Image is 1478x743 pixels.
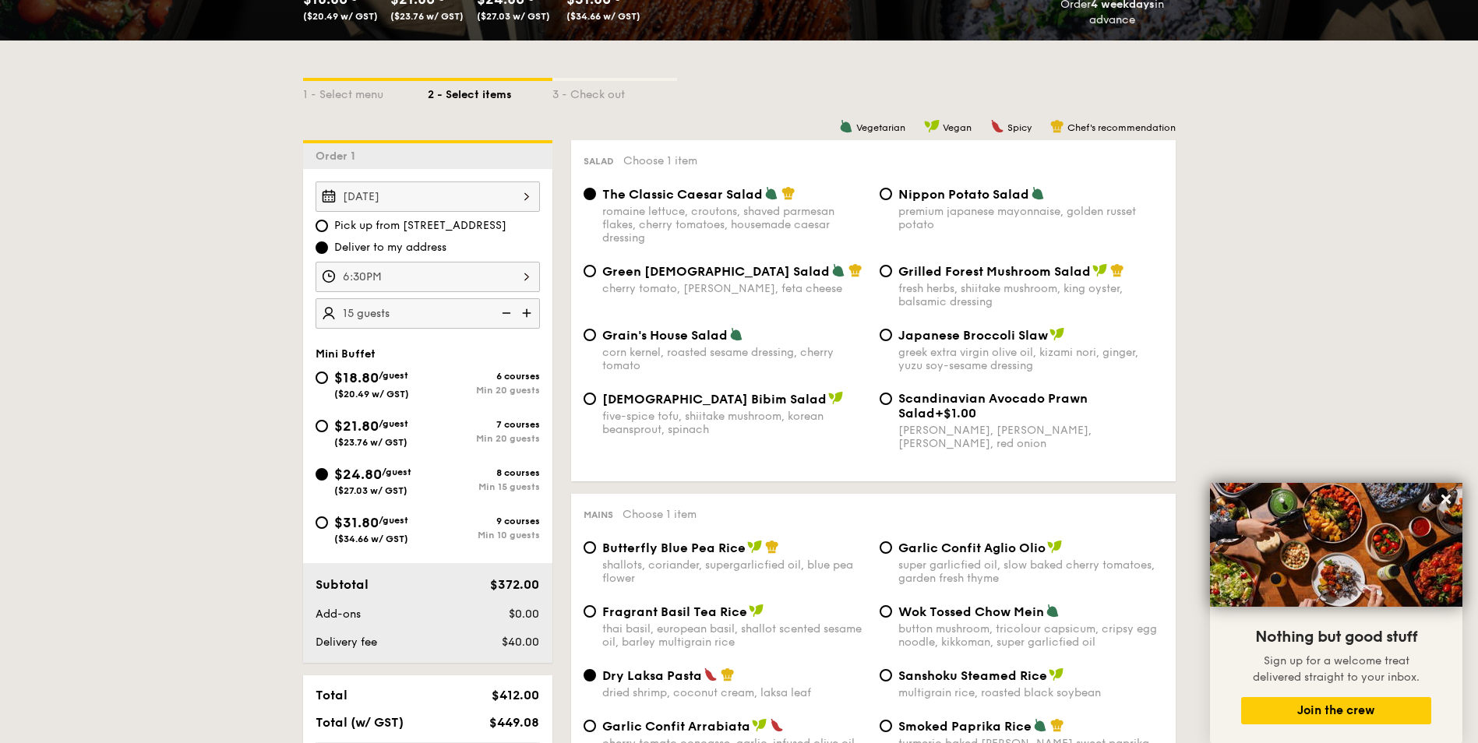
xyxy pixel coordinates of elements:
span: ($34.66 w/ GST) [566,11,640,22]
input: The Classic Caesar Saladromaine lettuce, croutons, shaved parmesan flakes, cherry tomatoes, house... [584,188,596,200]
div: corn kernel, roasted sesame dressing, cherry tomato [602,346,867,372]
input: Garlic Confit Arrabiatacherry tomato concasse, garlic-infused olive oil, chilli flakes [584,720,596,732]
span: Pick up from [STREET_ADDRESS] [334,218,506,234]
span: Smoked Paprika Rice [898,719,1032,734]
img: icon-vegetarian.fe4039eb.svg [839,119,853,133]
img: icon-chef-hat.a58ddaea.svg [1050,718,1064,732]
div: Min 15 guests [428,481,540,492]
span: Garlic Confit Arrabiata [602,719,750,734]
div: dried shrimp, coconut cream, laksa leaf [602,686,867,699]
div: fresh herbs, shiitake mushroom, king oyster, balsamic dressing [898,282,1163,308]
button: Join the crew [1241,697,1431,724]
img: icon-vegan.f8ff3823.svg [1047,540,1063,554]
span: $0.00 [509,607,539,621]
input: $18.80/guest($20.49 w/ GST)6 coursesMin 20 guests [316,371,328,384]
div: multigrain rice, roasted black soybean [898,686,1163,699]
input: Dry Laksa Pastadried shrimp, coconut cream, laksa leaf [584,669,596,681]
span: Spicy [1007,122,1032,133]
div: super garlicfied oil, slow baked cherry tomatoes, garden fresh thyme [898,558,1163,585]
span: Choose 1 item [623,154,697,167]
span: Delivery fee [316,636,377,649]
span: Order 1 [316,150,362,163]
img: icon-vegetarian.fe4039eb.svg [729,327,743,341]
img: icon-vegetarian.fe4039eb.svg [764,186,778,200]
img: icon-vegan.f8ff3823.svg [747,540,763,554]
input: Nippon Potato Saladpremium japanese mayonnaise, golden russet potato [880,188,892,200]
div: 3 - Check out [552,81,677,103]
div: shallots, coriander, supergarlicfied oil, blue pea flower [602,558,867,585]
span: $18.80 [334,369,379,386]
img: icon-vegan.f8ff3823.svg [1092,263,1108,277]
span: /guest [379,515,408,526]
span: $31.80 [334,514,379,531]
span: ($23.76 w/ GST) [390,11,464,22]
span: Scandinavian Avocado Prawn Salad [898,391,1088,421]
span: Choose 1 item [623,508,697,521]
img: icon-vegan.f8ff3823.svg [924,119,940,133]
div: 6 courses [428,371,540,382]
span: Fragrant Basil Tea Rice [602,604,747,619]
img: icon-vegan.f8ff3823.svg [1049,667,1064,681]
img: icon-chef-hat.a58ddaea.svg [1110,263,1124,277]
span: Nothing but good stuff [1255,628,1417,646]
img: icon-vegan.f8ff3823.svg [1049,327,1065,341]
span: Subtotal [316,577,369,592]
span: ($20.49 w/ GST) [303,11,378,22]
div: Min 10 guests [428,530,540,541]
span: Dry Laksa Pasta [602,668,702,683]
input: Butterfly Blue Pea Riceshallots, coriander, supergarlicfied oil, blue pea flower [584,541,596,554]
span: /guest [379,370,408,381]
span: Vegan [943,122,972,133]
span: Add-ons [316,607,361,621]
img: icon-vegetarian.fe4039eb.svg [1031,186,1045,200]
span: Wok Tossed Chow Mein [898,604,1044,619]
input: Garlic Confit Aglio Oliosuper garlicfied oil, slow baked cherry tomatoes, garden fresh thyme [880,541,892,554]
div: Min 20 guests [428,385,540,396]
div: thai basil, european basil, shallot scented sesame oil, barley multigrain rice [602,622,867,649]
input: Event time [316,262,540,292]
input: Scandinavian Avocado Prawn Salad+$1.00[PERSON_NAME], [PERSON_NAME], [PERSON_NAME], red onion [880,393,892,405]
input: Pick up from [STREET_ADDRESS] [316,220,328,232]
span: $40.00 [502,636,539,649]
img: icon-vegetarian.fe4039eb.svg [831,263,845,277]
input: Sanshoku Steamed Ricemultigrain rice, roasted black soybean [880,669,892,681]
span: Total [316,688,347,703]
input: Green [DEMOGRAPHIC_DATA] Saladcherry tomato, [PERSON_NAME], feta cheese [584,265,596,277]
img: icon-vegetarian.fe4039eb.svg [1046,604,1060,618]
div: Min 20 guests [428,433,540,444]
input: Number of guests [316,298,540,329]
img: icon-add.58712e84.svg [517,298,540,328]
div: 1 - Select menu [303,81,428,103]
input: Event date [316,181,540,212]
input: Deliver to my address [316,241,328,254]
input: Japanese Broccoli Slawgreek extra virgin olive oil, kizami nori, ginger, yuzu soy-sesame dressing [880,329,892,341]
div: premium japanese mayonnaise, golden russet potato [898,205,1163,231]
input: $24.80/guest($27.03 w/ GST)8 coursesMin 15 guests [316,468,328,481]
div: five-spice tofu, shiitake mushroom, korean beansprout, spinach [602,410,867,436]
span: ($27.03 w/ GST) [477,11,550,22]
span: Mini Buffet [316,347,376,361]
img: icon-chef-hat.a58ddaea.svg [1050,119,1064,133]
img: icon-spicy.37a8142b.svg [770,718,784,732]
div: 2 - Select items [428,81,552,103]
div: 9 courses [428,516,540,526]
span: Sign up for a welcome treat delivered straight to your inbox. [1253,654,1420,684]
span: Grilled Forest Mushroom Salad [898,264,1091,279]
div: cherry tomato, [PERSON_NAME], feta cheese [602,282,867,295]
span: Japanese Broccoli Slaw [898,328,1048,343]
span: $372.00 [490,577,539,592]
span: /guest [379,418,408,429]
span: Deliver to my address [334,240,446,255]
span: Total (w/ GST) [316,715,404,730]
span: Sanshoku Steamed Rice [898,668,1047,683]
img: icon-chef-hat.a58ddaea.svg [721,667,735,681]
input: $31.80/guest($34.66 w/ GST)9 coursesMin 10 guests [316,516,328,529]
img: icon-vegetarian.fe4039eb.svg [1033,718,1047,732]
span: $21.80 [334,417,379,435]
span: Mains [584,509,613,520]
div: greek extra virgin olive oil, kizami nori, ginger, yuzu soy-sesame dressing [898,346,1163,372]
span: ($34.66 w/ GST) [334,533,408,544]
span: Vegetarian [856,122,905,133]
img: icon-spicy.37a8142b.svg [704,667,718,681]
img: icon-reduce.1d2dbef1.svg [493,298,517,328]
